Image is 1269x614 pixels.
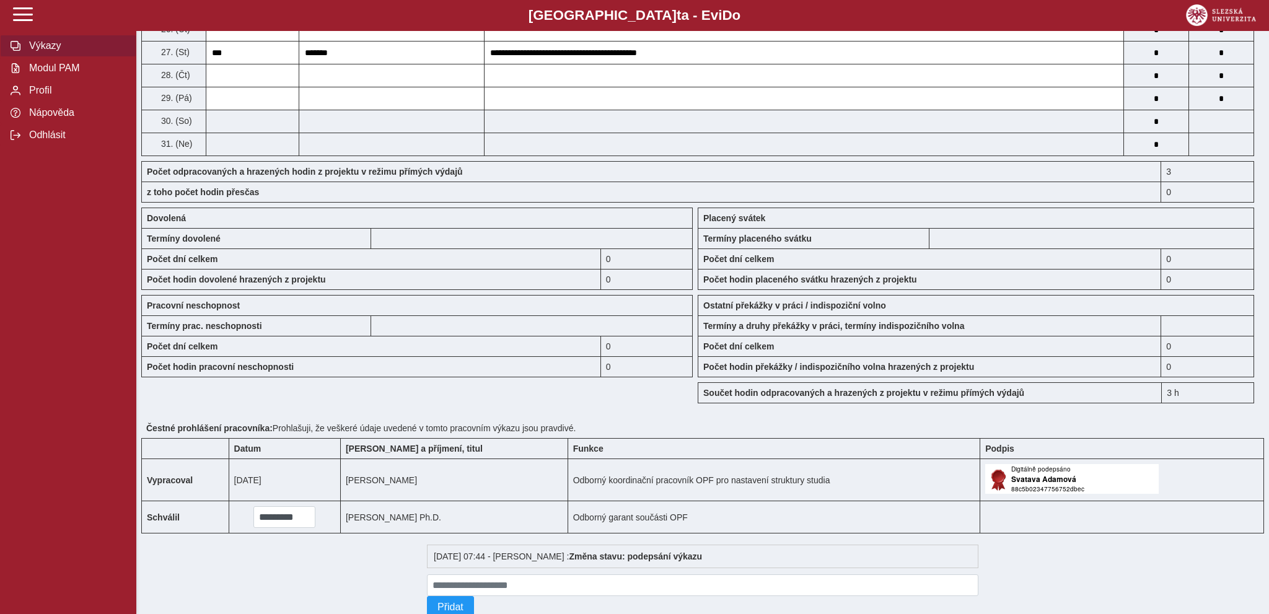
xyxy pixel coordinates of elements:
b: Počet odpracovaných a hrazených hodin z projektu v režimu přímých výdajů [147,167,463,177]
b: z toho počet hodin přesčas [147,187,259,197]
div: 0 [601,248,693,269]
span: 31. (Ne) [159,139,193,149]
b: Vypracoval [147,475,193,485]
b: Termíny placeného svátku [703,234,812,243]
b: Placený svátek [703,213,765,223]
b: Schválil [147,512,180,522]
span: 30. (So) [159,116,192,126]
span: o [732,7,741,23]
span: Výkazy [25,40,126,51]
span: Přidat [437,602,463,613]
span: 29. (Pá) [159,93,192,103]
b: Počet dní celkem [703,254,774,264]
b: Ostatní překážky v práci / indispoziční volno [703,300,886,310]
b: Počet hodin pracovní neschopnosti [147,362,294,372]
td: Odborný garant součásti OPF [568,501,980,533]
div: 0 [1161,356,1254,377]
span: Modul PAM [25,63,126,74]
b: Počet hodin placeného svátku hrazených z projektu [703,274,917,284]
b: Pracovní neschopnost [147,300,240,310]
b: [GEOGRAPHIC_DATA] a - Evi [37,7,1232,24]
b: Počet hodin překážky / indispozičního volna hrazených z projektu [703,362,974,372]
b: Počet dní celkem [703,341,774,351]
b: Počet hodin dovolené hrazených z projektu [147,274,326,284]
b: Datum [234,444,261,454]
div: 0 [1161,248,1254,269]
div: 0 [601,269,693,290]
div: 3 [1161,161,1254,182]
b: Termíny a druhy překážky v práci, termíny indispozičního volna [703,321,964,331]
span: t [677,7,681,23]
span: [DATE] [234,475,261,485]
span: Odhlásit [25,129,126,141]
img: logo_web_su.png [1186,4,1256,26]
div: 0 [601,336,693,356]
img: Digitálně podepsáno uživatelem [985,464,1159,494]
div: 0 [601,356,693,377]
div: Prohlašuji, že veškeré údaje uvedené v tomto pracovním výkazu jsou pravdivé. [141,418,1264,438]
span: Profil [25,85,126,96]
b: Počet dní celkem [147,341,217,351]
span: 27. (St) [159,47,190,57]
div: 0 [1161,269,1254,290]
div: 0 [1161,182,1254,203]
b: Podpis [985,444,1014,454]
b: Termíny dovolené [147,234,221,243]
span: 28. (Čt) [159,70,190,80]
b: Termíny prac. neschopnosti [147,321,262,331]
b: Funkce [573,444,604,454]
td: [PERSON_NAME] [340,459,568,501]
b: Změna stavu: podepsání výkazu [569,551,702,561]
td: [PERSON_NAME] Ph.D. [340,501,568,533]
span: Nápověda [25,107,126,118]
span: D [722,7,732,23]
div: 0 [1161,336,1254,356]
b: [PERSON_NAME] a příjmení, titul [346,444,483,454]
b: Čestné prohlášení pracovníka: [146,423,273,433]
b: Dovolená [147,213,186,223]
div: 3 h [1161,382,1254,403]
div: [DATE] 07:44 - [PERSON_NAME] : [427,545,978,568]
b: Součet hodin odpracovaných a hrazených z projektu v režimu přímých výdajů [703,388,1024,398]
td: Odborný koordinační pracovník OPF pro nastavení struktury studia [568,459,980,501]
b: Počet dní celkem [147,254,217,264]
